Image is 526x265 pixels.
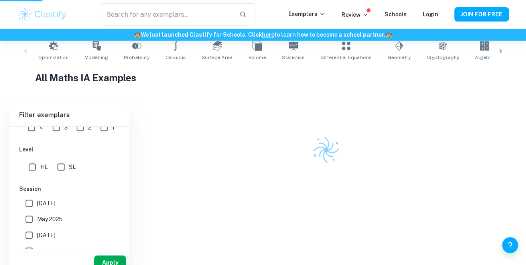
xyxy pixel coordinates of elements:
p: Exemplars [288,10,325,18]
span: 🏫 [385,31,392,38]
a: Schools [384,11,407,18]
span: 3 [64,123,68,132]
button: JOIN FOR FREE [454,7,509,22]
h6: Session [19,185,120,193]
h6: Level [19,145,120,154]
span: Volume [248,54,266,61]
img: Clastify logo [309,133,343,167]
h6: Filter exemplars [10,104,129,126]
span: Geometry [388,54,411,61]
p: Review [341,10,368,19]
a: here [262,31,274,38]
span: 🏫 [134,31,141,38]
span: Optimization [38,54,69,61]
span: 2 [88,123,91,132]
span: 4 [39,123,43,132]
a: Login [423,11,438,18]
span: Probability [124,54,150,61]
span: Calculus [165,54,186,61]
h6: We just launched Clastify for Schools. Click to learn how to become a school partner. [2,30,524,39]
span: Cryptography [427,54,459,61]
span: Statistics [282,54,305,61]
span: [DATE] [37,199,55,208]
h1: All Maths IA Examples [35,71,491,85]
span: May 2025 [37,215,63,224]
span: Differential Equations [321,54,372,61]
span: [DATE] [37,231,55,239]
input: Search for any exemplars... [101,3,232,26]
span: HL [40,163,48,171]
span: Algebra [475,54,494,61]
span: May 2024 [37,247,63,255]
span: SL [69,163,76,171]
span: 1 [112,123,114,132]
img: Clastify logo [18,6,68,22]
span: Surface Area [202,54,232,61]
span: Modelling [85,54,108,61]
button: Help and Feedback [502,237,518,253]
